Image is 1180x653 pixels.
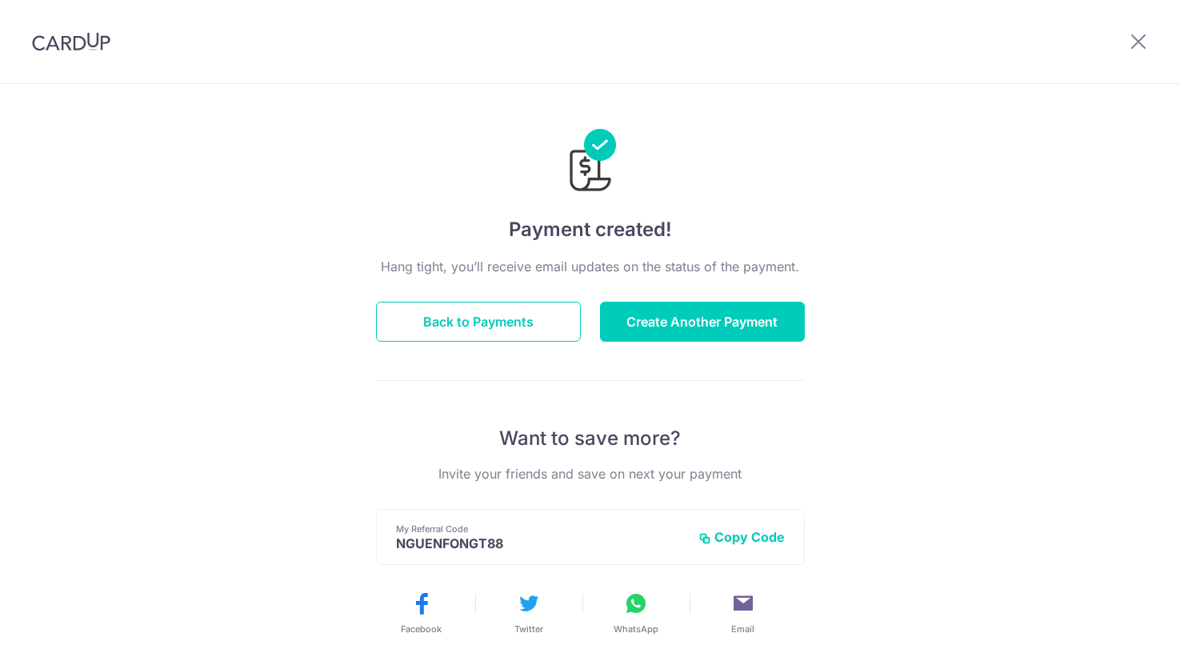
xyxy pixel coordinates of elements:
p: NGUENFONGT88 [396,535,686,551]
button: Back to Payments [376,302,581,342]
button: Email [696,591,790,635]
button: Twitter [482,591,576,635]
button: Copy Code [698,529,785,545]
span: Facebook [401,623,442,635]
img: Payments [565,129,616,196]
p: Invite your friends and save on next your payment [376,464,805,483]
p: My Referral Code [396,523,686,535]
button: Create Another Payment [600,302,805,342]
img: CardUp [32,32,110,51]
h4: Payment created! [376,215,805,244]
button: WhatsApp [589,591,683,635]
span: Twitter [514,623,543,635]
p: Want to save more? [376,426,805,451]
span: Email [731,623,754,635]
p: Hang tight, you’ll receive email updates on the status of the payment. [376,257,805,276]
span: WhatsApp [614,623,658,635]
button: Facebook [374,591,469,635]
